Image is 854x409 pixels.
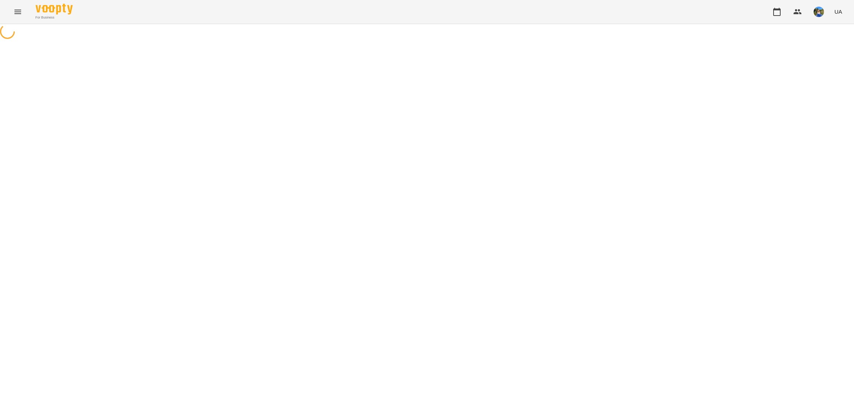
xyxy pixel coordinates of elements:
button: UA [831,5,845,19]
img: 0fc4f9d522d3542c56c5d1a1096ba97a.jpg [814,7,824,17]
img: Voopty Logo [36,4,73,14]
button: Menu [9,3,27,21]
span: UA [834,8,842,16]
span: For Business [36,15,73,20]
